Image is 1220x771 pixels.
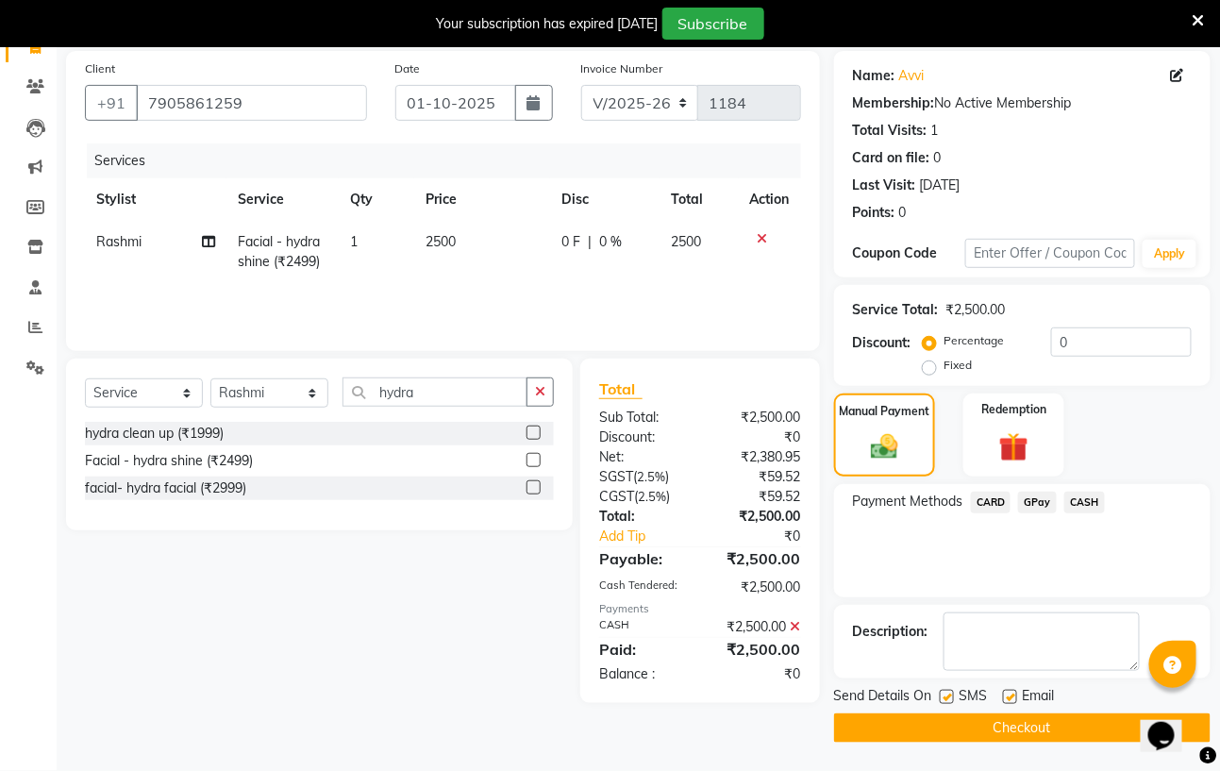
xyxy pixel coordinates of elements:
label: Fixed [944,357,973,374]
input: Search by Name/Mobile/Email/Code [136,85,367,121]
div: Sub Total: [585,408,700,427]
span: SGST [599,468,633,485]
th: Qty [339,178,414,221]
span: SMS [960,686,988,710]
div: ₹0 [700,427,815,447]
input: Search or Scan [343,377,527,407]
div: facial- hydra facial (₹2999) [85,478,246,498]
input: Enter Offer / Coupon Code [965,239,1135,268]
span: Facial - hydra shine (₹2499) [238,233,320,270]
div: ( ) [585,467,700,487]
span: 0 F [561,232,580,252]
th: Stylist [85,178,226,221]
label: Date [395,60,421,77]
span: 2.5% [637,469,665,484]
div: Balance : [585,664,700,684]
div: Discount: [585,427,700,447]
a: Avvi [899,66,925,86]
span: | [588,232,592,252]
div: ₹2,500.00 [700,638,815,661]
span: Email [1023,686,1055,710]
button: +91 [85,85,138,121]
button: Apply [1143,240,1196,268]
div: Paid: [585,638,700,661]
div: 0 [899,203,907,223]
div: Cash Tendered: [585,578,700,597]
div: Discount: [853,333,911,353]
span: 2500 [671,233,701,250]
div: Total Visits: [853,121,928,141]
label: Percentage [944,332,1005,349]
div: ₹2,500.00 [700,578,815,597]
th: Price [414,178,550,221]
label: Redemption [981,401,1046,418]
span: CASH [1064,492,1105,513]
div: ( ) [585,487,700,507]
div: ₹2,500.00 [700,547,815,570]
span: 2.5% [638,489,666,504]
div: 1 [931,121,939,141]
th: Action [739,178,801,221]
div: ₹0 [700,664,815,684]
a: Add Tip [585,527,719,546]
img: _cash.svg [862,431,907,463]
span: CARD [971,492,1011,513]
div: Last Visit: [853,176,916,195]
div: Service Total: [853,300,939,320]
div: Name: [853,66,895,86]
div: ₹2,380.95 [700,447,815,467]
div: Facial - hydra shine (₹2499) [85,451,253,471]
img: _gift.svg [990,429,1037,466]
div: ₹2,500.00 [946,300,1006,320]
div: Payable: [585,547,700,570]
div: ₹59.52 [700,467,815,487]
span: 0 % [599,232,622,252]
button: Checkout [834,713,1211,743]
div: CASH [585,617,700,637]
div: Card on file: [853,148,930,168]
div: ₹59.52 [700,487,815,507]
span: 2500 [426,233,456,250]
div: No Active Membership [853,93,1192,113]
div: 0 [934,148,942,168]
span: CGST [599,488,634,505]
div: Net: [585,447,700,467]
div: Points: [853,203,895,223]
div: Payments [599,601,800,617]
div: hydra clean up (₹1999) [85,424,224,444]
div: [DATE] [920,176,961,195]
span: Payment Methods [853,492,963,511]
div: ₹0 [719,527,814,546]
div: Description: [853,622,928,642]
div: ₹2,500.00 [700,408,815,427]
span: Send Details On [834,686,932,710]
div: ₹2,500.00 [700,507,815,527]
th: Service [226,178,340,221]
span: Total [599,379,643,399]
button: Subscribe [662,8,764,40]
div: Coupon Code [853,243,966,263]
span: 1 [350,233,358,250]
th: Disc [550,178,660,221]
label: Invoice Number [581,60,663,77]
span: GPay [1018,492,1057,513]
iframe: chat widget [1141,696,1201,752]
span: Rashmi [96,233,142,250]
label: Client [85,60,115,77]
div: Total: [585,507,700,527]
th: Total [660,178,739,221]
div: Membership: [853,93,935,113]
div: Your subscription has expired [DATE] [437,14,659,34]
label: Manual Payment [839,403,929,420]
div: Services [87,143,815,178]
div: ₹2,500.00 [700,617,815,637]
